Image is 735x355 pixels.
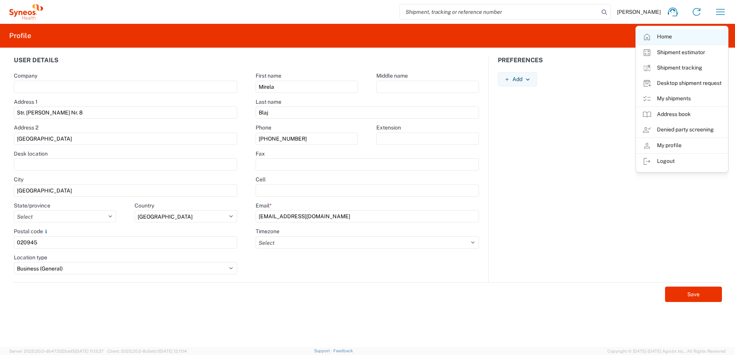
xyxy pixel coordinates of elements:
label: Email [256,202,272,209]
label: Postal code [14,228,49,235]
a: Denied party screening [636,122,728,138]
a: Shipment estimator [636,45,728,60]
label: Address 1 [14,98,38,105]
label: City [14,176,23,183]
label: Fax [256,150,265,157]
span: [DATE] 12:11:14 [159,349,187,353]
button: Save [665,287,722,302]
label: State/province [14,202,50,209]
a: Logout [636,154,728,169]
label: Company [14,72,37,79]
a: Shipment tracking [636,60,728,76]
label: Desk location [14,150,48,157]
label: Location type [14,254,47,261]
a: Desktop shipment request [636,76,728,91]
a: My shipments [636,91,728,106]
h2: Profile [9,31,31,40]
input: Shipment, tracking or reference number [400,5,599,19]
span: [DATE] 11:13:37 [75,349,104,353]
label: Timezone [256,228,279,235]
a: Feedback [333,348,353,353]
label: First name [256,72,281,79]
div: Preferences [489,57,731,72]
div: User details [5,57,247,72]
label: Last name [256,98,281,105]
button: Add [498,72,537,86]
label: Country [135,202,154,209]
a: My profile [636,138,728,153]
span: Copyright © [DATE]-[DATE] Agistix Inc., All Rights Reserved [607,348,726,355]
a: Address book [636,107,728,122]
label: Cell [256,176,266,183]
label: Middle name [376,72,408,79]
label: Address 2 [14,124,38,131]
label: Extension [376,124,401,131]
span: Server: 2025.20.0-db47332bad5 [9,349,104,353]
a: Home [636,29,728,45]
a: Support [314,348,333,353]
label: Phone [256,124,271,131]
span: Client: 2025.20.0-8c6e0cf [107,349,187,353]
span: [PERSON_NAME] [617,8,661,15]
